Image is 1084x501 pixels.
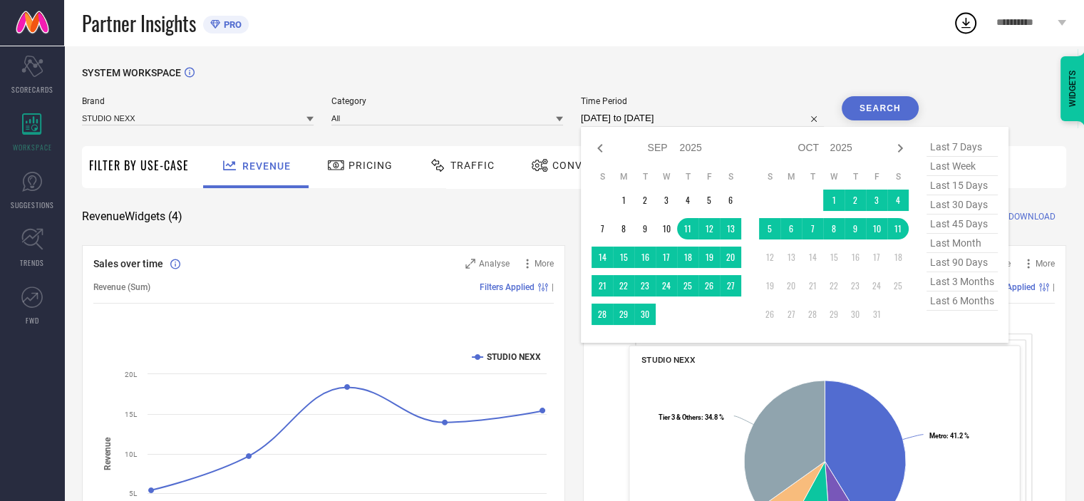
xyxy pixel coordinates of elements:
span: Partner Insights [82,9,196,38]
td: Sat Oct 18 2025 [887,247,909,268]
td: Sun Sep 07 2025 [592,218,613,239]
td: Wed Oct 08 2025 [823,218,845,239]
td: Mon Sep 01 2025 [613,190,634,211]
span: Sales over time [93,258,163,269]
td: Tue Sep 16 2025 [634,247,656,268]
td: Thu Oct 09 2025 [845,218,866,239]
span: | [1053,282,1055,292]
td: Wed Sep 10 2025 [656,218,677,239]
td: Sat Oct 11 2025 [887,218,909,239]
td: Sat Sep 20 2025 [720,247,741,268]
td: Wed Oct 15 2025 [823,247,845,268]
td: Thu Sep 25 2025 [677,275,698,296]
td: Sun Sep 21 2025 [592,275,613,296]
td: Tue Sep 23 2025 [634,275,656,296]
span: SUGGESTIONS [11,200,54,210]
text: : 34.8 % [659,413,724,421]
td: Wed Sep 03 2025 [656,190,677,211]
span: Traffic [450,160,495,171]
td: Thu Oct 02 2025 [845,190,866,211]
td: Sun Oct 12 2025 [759,247,780,268]
td: Wed Oct 29 2025 [823,304,845,325]
td: Sat Oct 04 2025 [887,190,909,211]
td: Thu Sep 11 2025 [677,218,698,239]
span: Filter By Use-Case [89,157,189,174]
span: | [552,282,554,292]
td: Tue Oct 21 2025 [802,275,823,296]
td: Sat Sep 27 2025 [720,275,741,296]
th: Saturday [720,171,741,182]
span: TRENDS [20,257,44,268]
td: Sun Sep 28 2025 [592,304,613,325]
text: 20L [125,371,138,378]
th: Wednesday [656,171,677,182]
div: Open download list [953,10,979,36]
th: Tuesday [802,171,823,182]
tspan: Revenue [103,436,113,470]
td: Wed Oct 01 2025 [823,190,845,211]
span: Time Period [581,96,824,106]
th: Monday [613,171,634,182]
text: 15L [125,410,138,418]
td: Mon Oct 20 2025 [780,275,802,296]
td: Fri Oct 31 2025 [866,304,887,325]
th: Thursday [845,171,866,182]
td: Tue Sep 09 2025 [634,218,656,239]
td: Mon Oct 06 2025 [780,218,802,239]
span: last 3 months [926,272,998,291]
span: Conversion [552,160,621,171]
div: Next month [892,140,909,157]
span: Brand [82,96,314,106]
span: last 30 days [926,195,998,215]
th: Saturday [887,171,909,182]
td: Tue Oct 28 2025 [802,304,823,325]
span: last month [926,234,998,253]
td: Sun Oct 05 2025 [759,218,780,239]
td: Tue Sep 02 2025 [634,190,656,211]
svg: Zoom [465,259,475,269]
span: Category [331,96,563,106]
input: Select time period [581,110,824,127]
th: Friday [866,171,887,182]
td: Fri Sep 12 2025 [698,218,720,239]
th: Monday [780,171,802,182]
td: Fri Oct 17 2025 [866,247,887,268]
span: More [1036,259,1055,269]
span: SYSTEM WORKSPACE [82,67,181,78]
td: Sat Oct 25 2025 [887,275,909,296]
span: last 45 days [926,215,998,234]
th: Tuesday [634,171,656,182]
td: Fri Oct 03 2025 [866,190,887,211]
td: Tue Oct 07 2025 [802,218,823,239]
td: Wed Sep 24 2025 [656,275,677,296]
td: Thu Oct 23 2025 [845,275,866,296]
span: FWD [26,315,39,326]
td: Mon Sep 29 2025 [613,304,634,325]
span: last 90 days [926,253,998,272]
span: Filters Applied [480,282,535,292]
span: Analyse [479,259,510,269]
td: Fri Sep 26 2025 [698,275,720,296]
button: Search [842,96,919,120]
span: Revenue (Sum) [93,282,150,292]
td: Thu Oct 16 2025 [845,247,866,268]
text: 5L [129,490,138,497]
td: Sun Sep 14 2025 [592,247,613,268]
text: : 41.2 % [929,432,969,440]
td: Thu Sep 04 2025 [677,190,698,211]
span: last week [926,157,998,176]
th: Sunday [759,171,780,182]
td: Mon Sep 08 2025 [613,218,634,239]
td: Thu Oct 30 2025 [845,304,866,325]
span: More [535,259,554,269]
span: DOWNLOAD [1008,210,1055,224]
th: Sunday [592,171,613,182]
text: 10L [125,450,138,458]
span: Revenue [242,160,291,172]
th: Thursday [677,171,698,182]
text: STUDIO NEXX [487,352,541,362]
span: Revenue Widgets ( 4 ) [82,210,182,224]
td: Mon Oct 27 2025 [780,304,802,325]
span: last 15 days [926,176,998,195]
td: Fri Oct 24 2025 [866,275,887,296]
